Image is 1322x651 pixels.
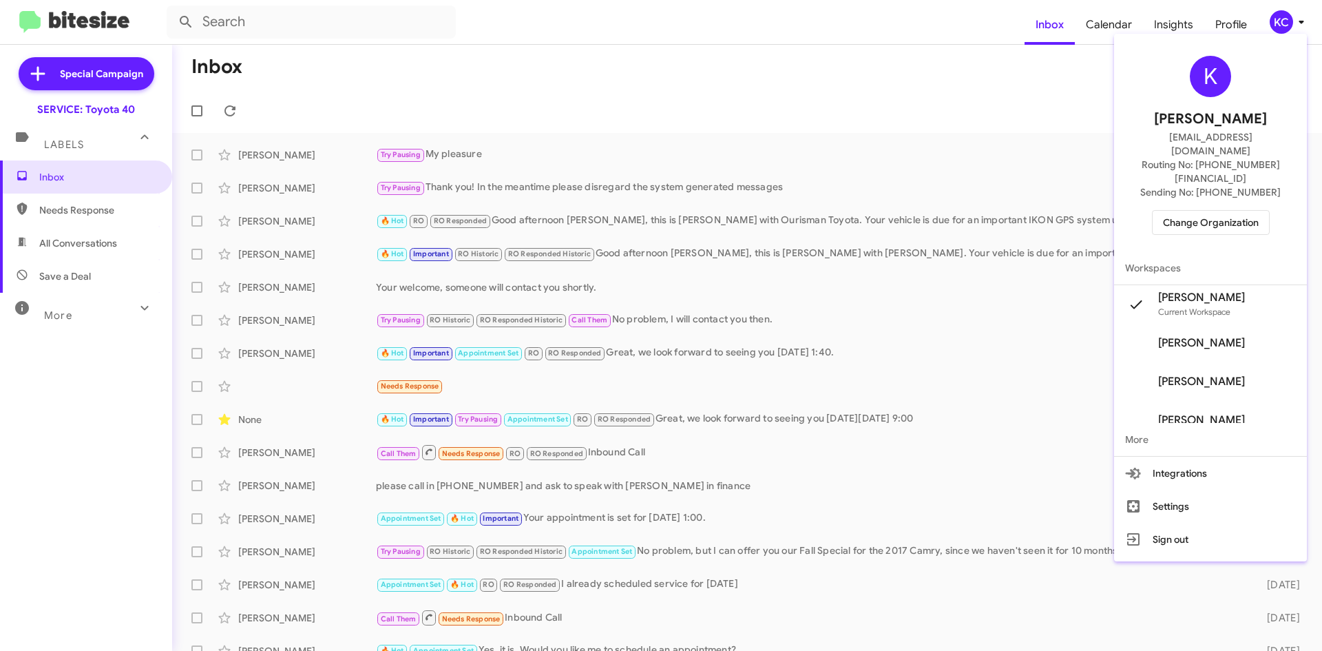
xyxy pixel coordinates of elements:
[1131,130,1290,158] span: [EMAIL_ADDRESS][DOMAIN_NAME]
[1158,291,1245,304] span: [PERSON_NAME]
[1114,523,1307,556] button: Sign out
[1140,185,1281,199] span: Sending No: [PHONE_NUMBER]
[1158,375,1245,389] span: [PERSON_NAME]
[1154,108,1267,130] span: [PERSON_NAME]
[1152,210,1270,235] button: Change Organization
[1190,56,1231,97] div: K
[1158,307,1230,317] span: Current Workspace
[1158,413,1245,427] span: [PERSON_NAME]
[1158,336,1245,350] span: [PERSON_NAME]
[1114,423,1307,456] span: More
[1114,457,1307,490] button: Integrations
[1163,211,1259,234] span: Change Organization
[1131,158,1290,185] span: Routing No: [PHONE_NUMBER][FINANCIAL_ID]
[1114,251,1307,285] span: Workspaces
[1114,490,1307,523] button: Settings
